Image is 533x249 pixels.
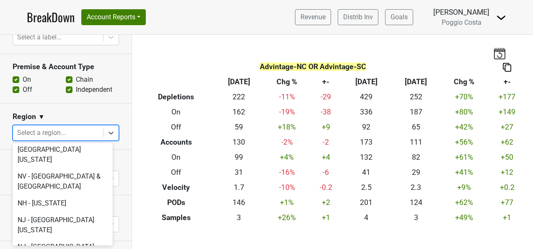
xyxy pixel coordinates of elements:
[391,75,441,90] th: [DATE]
[487,90,527,105] td: +177
[487,210,527,225] td: +1
[295,9,331,25] a: Revenue
[342,135,391,150] td: 173
[138,210,214,225] th: Samples
[138,165,214,180] th: Off
[81,9,146,25] button: Account Reports
[310,195,342,210] td: +2
[342,90,391,105] td: 429
[391,210,441,225] td: 3
[385,9,413,25] a: Goals
[441,210,487,225] td: +49 %
[264,120,310,135] td: +18 %
[342,195,391,210] td: 201
[138,105,214,120] th: On
[23,75,31,85] label: On
[138,180,214,195] th: Velocity
[391,135,441,150] td: 111
[391,90,441,105] td: 252
[214,120,264,135] td: 59
[260,62,366,71] span: Advintage-NC OR Advintage-SC
[487,180,527,195] td: +0.2
[487,135,527,150] td: +62
[441,120,487,135] td: +42 %
[391,180,441,195] td: 2.3
[310,105,342,120] td: -38
[214,195,264,210] td: 146
[338,9,378,25] a: Distrib Inv
[264,105,310,120] td: -19 %
[214,90,264,105] td: 222
[13,112,36,121] h3: Region
[342,150,391,165] td: 132
[487,75,527,90] th: +-
[503,63,511,72] img: Copy to clipboard
[441,75,487,90] th: Chg %
[264,210,310,225] td: +26 %
[138,195,214,210] th: PODs
[342,165,391,180] td: 41
[214,105,264,120] td: 162
[442,18,481,26] span: Poggio Costa
[214,165,264,180] td: 31
[264,75,310,90] th: Chg %
[264,195,310,210] td: +1 %
[487,150,527,165] td: +50
[310,135,342,150] td: -2
[342,75,391,90] th: [DATE]
[23,85,32,95] label: Off
[13,168,113,195] div: NV - [GEOGRAPHIC_DATA] & [GEOGRAPHIC_DATA]
[487,105,527,120] td: +149
[13,195,113,212] div: NH - [US_STATE]
[38,112,45,122] span: ▼
[310,180,342,195] td: -0.2
[214,180,264,195] td: 1.7
[264,165,310,180] td: -16 %
[342,180,391,195] td: 2.5
[264,150,310,165] td: +4 %
[138,90,214,105] th: Depletions
[310,75,342,90] th: +-
[433,7,489,18] div: [PERSON_NAME]
[310,165,342,180] td: -6
[13,62,119,71] h3: Premise & Account Type
[310,210,342,225] td: +1
[13,212,113,239] div: NJ - [GEOGRAPHIC_DATA][US_STATE]
[391,165,441,180] td: 29
[391,195,441,210] td: 124
[487,120,527,135] td: +27
[441,105,487,120] td: +80 %
[138,135,214,150] th: Accounts
[487,165,527,180] td: +12
[138,120,214,135] th: Off
[138,150,214,165] th: On
[76,85,112,95] label: Independent
[214,150,264,165] td: 99
[214,75,264,90] th: [DATE]
[441,90,487,105] td: +70 %
[391,120,441,135] td: 65
[493,47,506,59] img: last_updated_date
[342,105,391,120] td: 336
[441,180,487,195] td: +9 %
[76,75,93,85] label: Chain
[264,180,310,195] td: -10 %
[342,210,391,225] td: 4
[264,135,310,150] td: -2 %
[342,120,391,135] td: 92
[310,90,342,105] td: -29
[310,150,342,165] td: +4
[391,105,441,120] td: 187
[310,120,342,135] td: +9
[487,195,527,210] td: +77
[441,150,487,165] td: +61 %
[391,150,441,165] td: 82
[13,131,113,168] div: NV - [GEOGRAPHIC_DATA] & [GEOGRAPHIC_DATA][US_STATE]
[214,210,264,225] td: 3
[441,195,487,210] td: +62 %
[496,13,506,23] img: Dropdown Menu
[264,90,310,105] td: -11 %
[441,165,487,180] td: +41 %
[214,135,264,150] td: 130
[27,8,75,26] a: BreakDown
